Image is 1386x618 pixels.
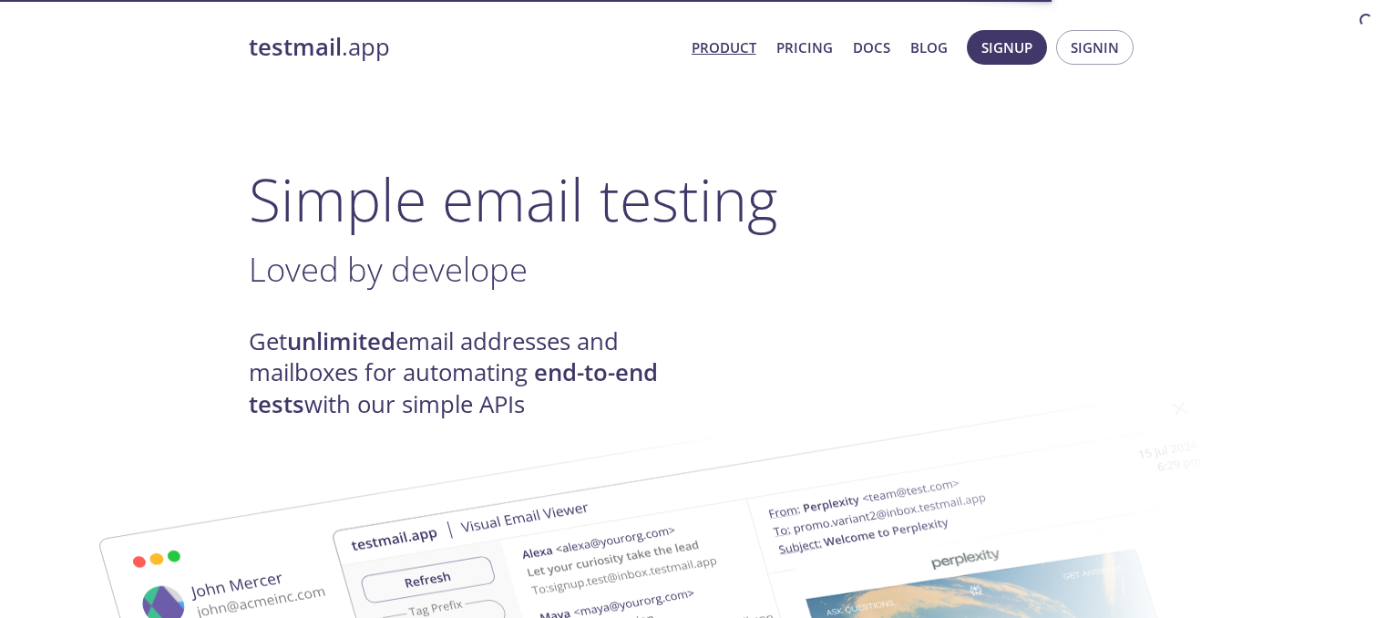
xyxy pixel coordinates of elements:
[249,31,342,63] strong: testmail
[249,32,677,63] a: testmail.app
[1056,30,1134,65] button: Signin
[967,30,1047,65] button: Signup
[853,36,890,59] a: Docs
[776,36,833,59] a: Pricing
[249,164,1138,234] h1: Simple email testing
[981,36,1032,59] span: Signup
[910,36,948,59] a: Blog
[249,356,658,419] strong: end-to-end tests
[249,326,693,420] h4: Get email addresses and mailboxes for automating with our simple APIs
[692,36,756,59] a: Product
[287,325,395,357] strong: unlimited
[1071,36,1119,59] span: Signin
[249,246,528,292] span: Loved by develope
